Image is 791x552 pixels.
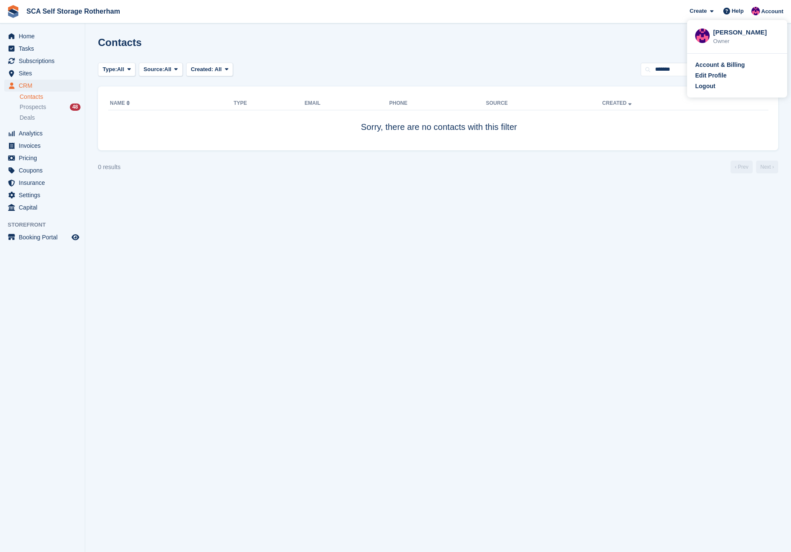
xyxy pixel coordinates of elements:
span: Prospects [20,103,46,111]
span: All [215,66,222,72]
a: SCA Self Storage Rotherham [23,4,124,18]
span: Deals [20,114,35,122]
span: Created: [191,66,213,72]
img: Sam Chapman [751,7,760,15]
nav: Page [729,161,780,173]
img: stora-icon-8386f47178a22dfd0bd8f6a31ec36ba5ce8667c1dd55bd0f319d3a0aa187defe.svg [7,5,20,18]
span: Help [732,7,744,15]
span: Tasks [19,43,70,55]
span: Home [19,30,70,42]
span: Capital [19,201,70,213]
a: Contacts [20,93,81,101]
span: Coupons [19,164,70,176]
span: Analytics [19,127,70,139]
a: menu [4,127,81,139]
button: Source: All [139,63,183,77]
a: menu [4,189,81,201]
span: Subscriptions [19,55,70,67]
a: menu [4,67,81,79]
a: menu [4,231,81,243]
th: Type [233,97,305,110]
span: Insurance [19,177,70,189]
span: Pricing [19,152,70,164]
th: Email [305,97,389,110]
span: All [117,65,124,74]
div: 0 results [98,163,121,172]
div: 48 [70,103,81,111]
span: Account [761,7,783,16]
button: Type: All [98,63,135,77]
span: CRM [19,80,70,92]
span: Sorry, there are no contacts with this filter [361,122,517,132]
span: Booking Portal [19,231,70,243]
a: menu [4,30,81,42]
span: Create [690,7,707,15]
a: Created [602,100,633,106]
a: menu [4,43,81,55]
a: menu [4,177,81,189]
span: All [164,65,172,74]
a: Deals [20,113,81,122]
span: Sites [19,67,70,79]
th: Phone [389,97,486,110]
h1: Contacts [98,37,142,48]
button: Created: All [186,63,233,77]
a: Logout [695,82,779,91]
a: Account & Billing [695,60,779,69]
a: menu [4,201,81,213]
a: menu [4,55,81,67]
span: Settings [19,189,70,201]
a: menu [4,164,81,176]
th: Source [486,97,602,110]
img: Sam Chapman [695,29,710,43]
div: Owner [713,37,779,46]
button: Export [685,37,723,51]
span: Source: [144,65,164,74]
div: Logout [695,82,715,91]
div: Account & Billing [695,60,745,69]
a: Next [756,161,778,173]
a: Name [110,100,132,106]
div: [PERSON_NAME] [713,28,779,35]
a: Edit Profile [695,71,779,80]
a: menu [4,152,81,164]
span: Type: [103,65,117,74]
a: menu [4,80,81,92]
a: Prospects 48 [20,103,81,112]
a: menu [4,140,81,152]
a: Previous [731,161,753,173]
span: Storefront [8,221,85,229]
a: Preview store [70,232,81,242]
div: Edit Profile [695,71,727,80]
span: Invoices [19,140,70,152]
